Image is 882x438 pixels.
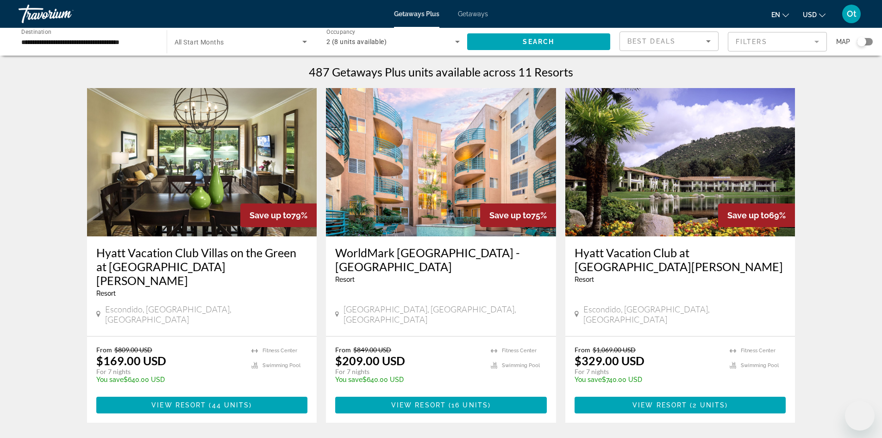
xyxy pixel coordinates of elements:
[335,376,482,383] p: $640.00 USD
[467,33,611,50] button: Search
[151,401,206,409] span: View Resort
[575,246,786,273] a: Hyatt Vacation Club at [GEOGRAPHIC_DATA][PERSON_NAME]
[326,38,387,45] span: 2 (8 units available)
[446,401,491,409] span: ( )
[727,210,769,220] span: Save up to
[575,368,721,376] p: For 7 nights
[771,8,789,21] button: Change language
[687,401,728,409] span: ( )
[839,4,863,24] button: User Menu
[240,203,317,227] div: 79%
[575,346,590,354] span: From
[335,354,405,368] p: $209.00 USD
[741,348,776,354] span: Fitness Center
[175,38,224,46] span: All Start Months
[728,32,827,52] button: Filter
[96,354,166,368] p: $169.00 USD
[335,397,547,413] button: View Resort(16 units)
[212,401,250,409] span: 44 units
[326,88,556,236] img: A409E01X.jpg
[96,376,243,383] p: $640.00 USD
[523,38,554,45] span: Search
[847,9,857,19] span: Ot
[335,346,351,354] span: From
[741,362,779,368] span: Swimming Pool
[451,401,488,409] span: 16 units
[693,401,725,409] span: 2 units
[335,246,547,273] a: WorldMark [GEOGRAPHIC_DATA] - [GEOGRAPHIC_DATA]
[206,401,252,409] span: ( )
[803,8,826,21] button: Change currency
[263,348,297,354] span: Fitness Center
[502,348,537,354] span: Fitness Center
[96,368,243,376] p: For 7 nights
[21,28,51,35] span: Destination
[114,346,152,354] span: $809.00 USD
[489,210,531,220] span: Save up to
[87,88,317,236] img: 1540I01X.jpg
[771,11,780,19] span: en
[575,354,644,368] p: $329.00 USD
[326,29,356,35] span: Occupancy
[96,246,308,287] a: Hyatt Vacation Club Villas on the Green at [GEOGRAPHIC_DATA][PERSON_NAME]
[718,203,795,227] div: 69%
[583,304,786,324] span: Escondido, [GEOGRAPHIC_DATA], [GEOGRAPHIC_DATA]
[803,11,817,19] span: USD
[480,203,556,227] div: 75%
[627,36,711,47] mat-select: Sort by
[353,346,391,354] span: $849.00 USD
[96,397,308,413] button: View Resort(44 units)
[96,376,124,383] span: You save
[309,65,573,79] h1: 487 Getaways Plus units available across 11 Resorts
[593,346,636,354] span: $1,069.00 USD
[391,401,446,409] span: View Resort
[575,376,602,383] span: You save
[335,276,355,283] span: Resort
[627,38,676,45] span: Best Deals
[105,304,307,324] span: Escondido, [GEOGRAPHIC_DATA], [GEOGRAPHIC_DATA]
[263,362,300,368] span: Swimming Pool
[335,376,363,383] span: You save
[96,346,112,354] span: From
[836,35,850,48] span: Map
[344,304,547,324] span: [GEOGRAPHIC_DATA], [GEOGRAPHIC_DATA], [GEOGRAPHIC_DATA]
[335,368,482,376] p: For 7 nights
[458,10,488,18] a: Getaways
[575,276,594,283] span: Resort
[575,376,721,383] p: $740.00 USD
[96,290,116,297] span: Resort
[575,397,786,413] button: View Resort(2 units)
[845,401,875,431] iframe: Button to launch messaging window
[502,362,540,368] span: Swimming Pool
[632,401,687,409] span: View Resort
[250,210,291,220] span: Save up to
[394,10,439,18] a: Getaways Plus
[19,2,111,26] a: Travorium
[565,88,795,236] img: 1540E01X.jpg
